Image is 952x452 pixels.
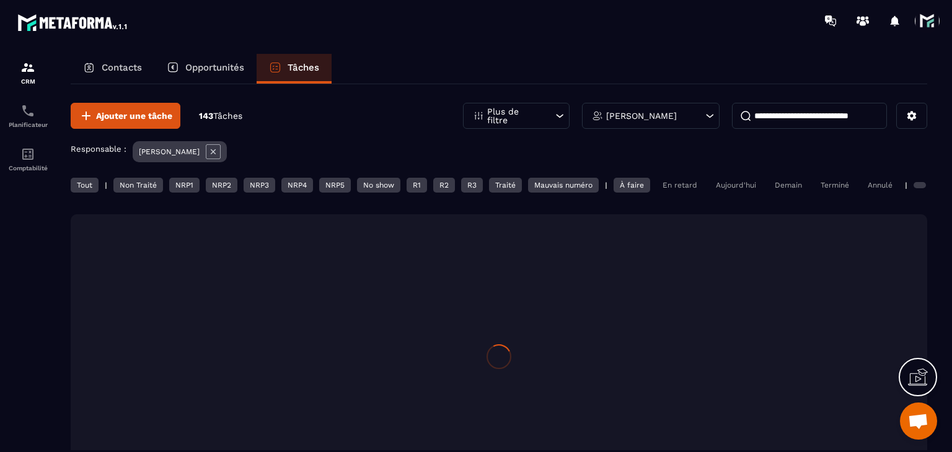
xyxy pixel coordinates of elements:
[614,178,650,193] div: À faire
[489,178,522,193] div: Traité
[71,178,99,193] div: Tout
[185,62,244,73] p: Opportunités
[3,51,53,94] a: formationformationCRM
[710,178,762,193] div: Aujourd'hui
[139,147,200,156] p: [PERSON_NAME]
[3,94,53,137] a: schedulerschedulerPlanificateur
[213,111,242,121] span: Tâches
[71,54,154,84] a: Contacts
[20,60,35,75] img: formation
[3,165,53,172] p: Comptabilité
[288,62,319,73] p: Tâches
[357,178,400,193] div: No show
[769,178,808,193] div: Demain
[257,54,332,84] a: Tâches
[20,103,35,118] img: scheduler
[96,110,172,122] span: Ajouter une tâche
[433,178,455,193] div: R2
[605,181,607,189] p: |
[199,110,242,122] p: 143
[169,178,200,193] div: NRP1
[407,178,427,193] div: R1
[900,402,937,440] div: Ouvrir le chat
[461,178,483,193] div: R3
[862,178,899,193] div: Annulé
[814,178,855,193] div: Terminé
[154,54,257,84] a: Opportunités
[528,178,599,193] div: Mauvais numéro
[487,107,542,124] p: Plus de filtre
[206,178,237,193] div: NRP2
[244,178,275,193] div: NRP3
[71,103,180,129] button: Ajouter une tâche
[3,78,53,85] p: CRM
[319,178,351,193] div: NRP5
[905,181,907,189] p: |
[113,178,163,193] div: Non Traité
[281,178,313,193] div: NRP4
[71,144,126,154] p: Responsable :
[20,147,35,162] img: accountant
[105,181,107,189] p: |
[3,137,53,181] a: accountantaccountantComptabilité
[606,111,677,120] p: [PERSON_NAME]
[656,178,703,193] div: En retard
[3,121,53,128] p: Planificateur
[17,11,129,33] img: logo
[102,62,142,73] p: Contacts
